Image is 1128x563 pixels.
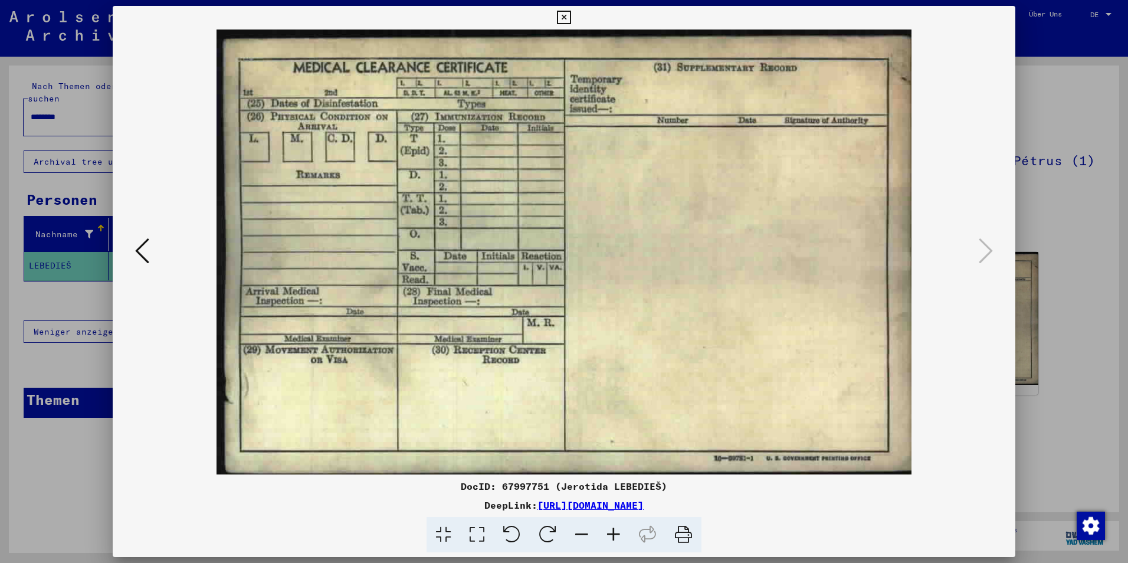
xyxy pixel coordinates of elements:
[113,498,1015,512] div: DeepLink:
[1077,512,1105,540] img: Zustimmung ändern
[113,479,1015,493] div: DocID: 67997751 (Jerotida LEBEDIEŠ)
[537,499,644,511] a: [URL][DOMAIN_NAME]
[153,30,975,474] img: 002.jpg
[1076,511,1104,539] div: Zustimmung ändern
